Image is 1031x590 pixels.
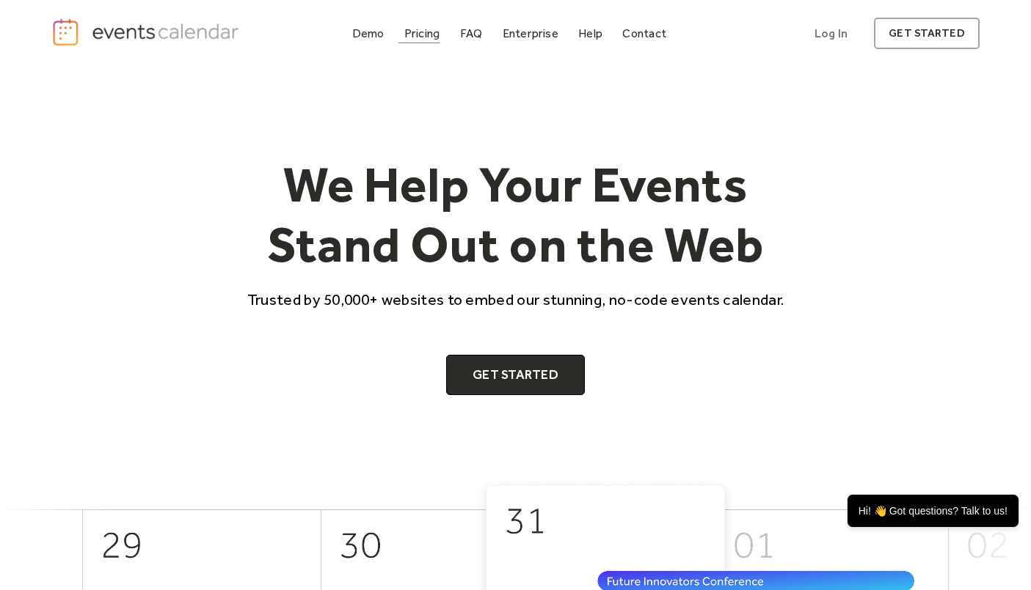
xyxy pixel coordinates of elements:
[398,23,446,43] a: Pricing
[622,29,666,37] div: Contact
[460,29,483,37] div: FAQ
[497,23,564,43] a: Enterprise
[572,23,608,43] a: Help
[346,23,390,43] a: Demo
[446,355,585,396] a: Get Started
[234,289,798,310] p: Trusted by 50,000+ websites to embed our stunning, no-code events calendar.
[874,18,979,49] a: get started
[578,29,602,37] div: Help
[404,29,440,37] div: Pricing
[800,18,862,49] a: Log In
[616,23,672,43] a: Contact
[503,29,558,37] div: Enterprise
[51,18,242,47] a: home
[234,155,798,274] h1: We Help Your Events Stand Out on the Web
[454,23,489,43] a: FAQ
[352,29,385,37] div: Demo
